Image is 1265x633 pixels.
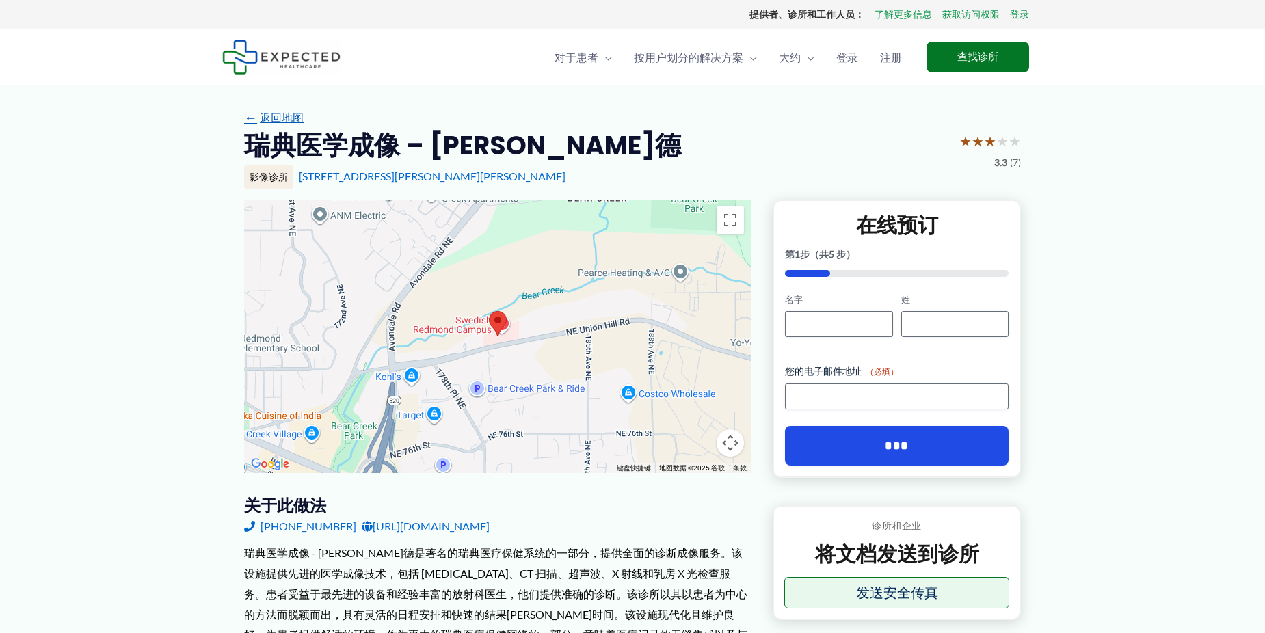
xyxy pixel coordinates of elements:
a: 登录 [1010,5,1029,23]
a: ←返回地图 [244,107,304,128]
span: ★ [996,129,1009,154]
h2: 瑞典医学成像 – [PERSON_NAME]德 [244,129,681,162]
label: 名字 [785,293,892,306]
a: 登录 [825,33,869,81]
span: (7) [1010,154,1021,172]
span: 菜单切换 [598,33,612,81]
p: 诊所和企业 [784,517,1009,535]
span: 登录 [836,33,858,81]
span: 大约 [779,33,801,81]
a: 大约菜单切换 [768,33,825,81]
a: 条款 （在新标签页中打开） [733,464,747,472]
p: 将文档发送到诊所 [784,540,1009,567]
a: [STREET_ADDRESS][PERSON_NAME][PERSON_NAME] [299,170,565,183]
a: 获取访问权限 [942,5,1000,23]
span: ★ [1009,129,1021,154]
span: ★ [984,129,996,154]
label: 姓 [901,293,1009,306]
a: [URL][DOMAIN_NAME] [362,516,490,537]
button: 键盘快捷键 [617,463,651,473]
img: 谷歌 [248,455,293,473]
span: 菜单切换 [743,33,757,81]
a: 在 Google 地图中打开此区域 （打开新窗口） [248,455,293,473]
button: 切换全屏视图 [717,206,744,234]
a: 对于患者菜单切换 [544,33,623,81]
span: ← [244,111,257,124]
span: 5 步 [829,248,846,260]
font: 返回地图 [260,107,304,128]
a: 查找诊所 [927,42,1029,72]
h2: 在线预订 [785,212,1009,239]
span: 按用户划分的解决方案 [634,33,743,81]
span: 对于患者 [555,33,598,81]
font: 您的电子邮件地址 [785,364,862,378]
button: 发送安全传真 [784,577,1009,608]
a: 注册 [869,33,913,81]
font: [URL][DOMAIN_NAME] [373,520,490,533]
img: 预期的医疗保健徽标 - 侧面、深色字体、小 [222,40,341,75]
div: 影像诊所 [244,165,293,189]
a: [PHONE_NUMBER] [244,516,356,537]
span: 3.3 [994,154,1007,172]
nav: 主站点导航 [544,33,913,81]
h3: 关于此做法 [244,495,751,516]
span: 地图数据 ©2025 谷歌 [659,464,725,472]
span: ★ [959,129,972,154]
span: 注册 [880,33,902,81]
font: [PHONE_NUMBER] [261,520,356,533]
span: （必填） [866,366,898,377]
span: 菜单切换 [801,33,814,81]
a: 按用户划分的解决方案菜单切换 [623,33,768,81]
strong: 提供者、诊所和工作人员： [749,8,864,20]
font: 第 步（共 ） [785,248,855,260]
button: 地图相机控件 [717,429,744,457]
span: ★ [972,129,984,154]
a: 了解更多信息 [875,5,932,23]
span: 1 [795,248,800,260]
